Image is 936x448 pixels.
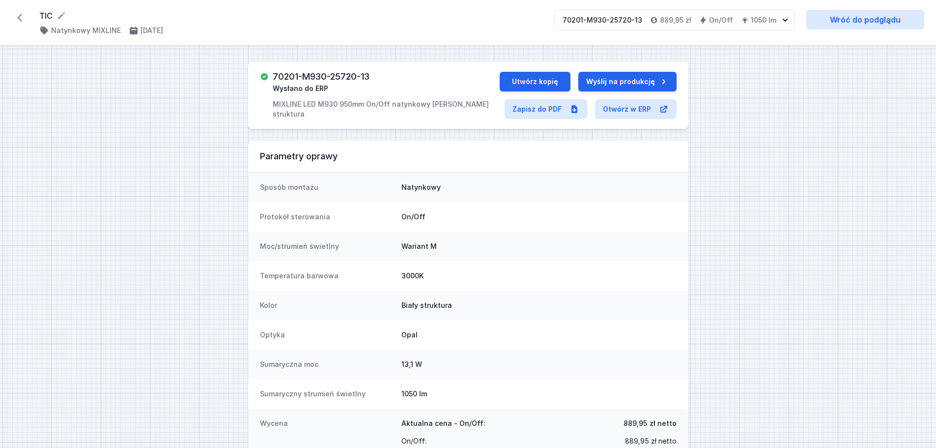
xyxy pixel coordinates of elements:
h4: 889,95 zł [660,15,691,25]
dt: Kolor [260,300,394,310]
dd: Opal [401,330,677,340]
h3: Parametry oprawy [260,150,677,162]
dd: 13,1 W [401,359,677,369]
dt: Moc/strumień świetlny [260,241,394,251]
dt: Sumaryczny strumień świetlny [260,389,394,399]
dt: Sposób montażu [260,182,394,192]
h4: On/Off [709,15,733,25]
dd: Wariant M [401,241,677,251]
h3: 70201-M930-25720-13 [273,72,369,82]
dd: Biały struktura [401,300,677,310]
p: MIXLINE LED M930 950mm On/Off natynkowy [PERSON_NAME] struktura [273,99,500,119]
div: 70201-M930-25720-13 [563,15,642,25]
dt: Sumaryczna moc [260,359,394,369]
a: Otwórz w ERP [595,99,677,119]
dd: Natynkowy [401,182,677,192]
a: Zapisz do PDF [505,99,587,119]
dd: 1050 lm [401,389,677,399]
span: 889,95 zł netto [624,418,677,428]
button: 70201-M930-25720-13889,95 złOn/Off1050 lm [554,10,794,30]
dt: Optyka [260,330,394,340]
span: On/Off : [401,434,426,448]
dd: 3000K [401,271,677,281]
h4: [DATE] [141,26,163,35]
dd: On/Off [401,212,677,222]
a: Wróć do podglądu [806,10,924,30]
span: Aktualna cena - On/Off: [401,418,485,428]
h4: 1050 lm [751,15,776,25]
button: Utwórz kopię [500,72,570,91]
dt: Temperatura barwowa [260,271,394,281]
span: Wysłano do ERP [273,84,328,93]
dt: Protokół sterowania [260,212,394,222]
form: TIC [39,10,542,22]
button: Edytuj nazwę projektu [57,11,66,21]
span: 889,95 zł netto [625,434,677,448]
h4: Natynkowy MIXLINE [51,26,121,35]
button: Wyślij na produkcję [578,72,677,91]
